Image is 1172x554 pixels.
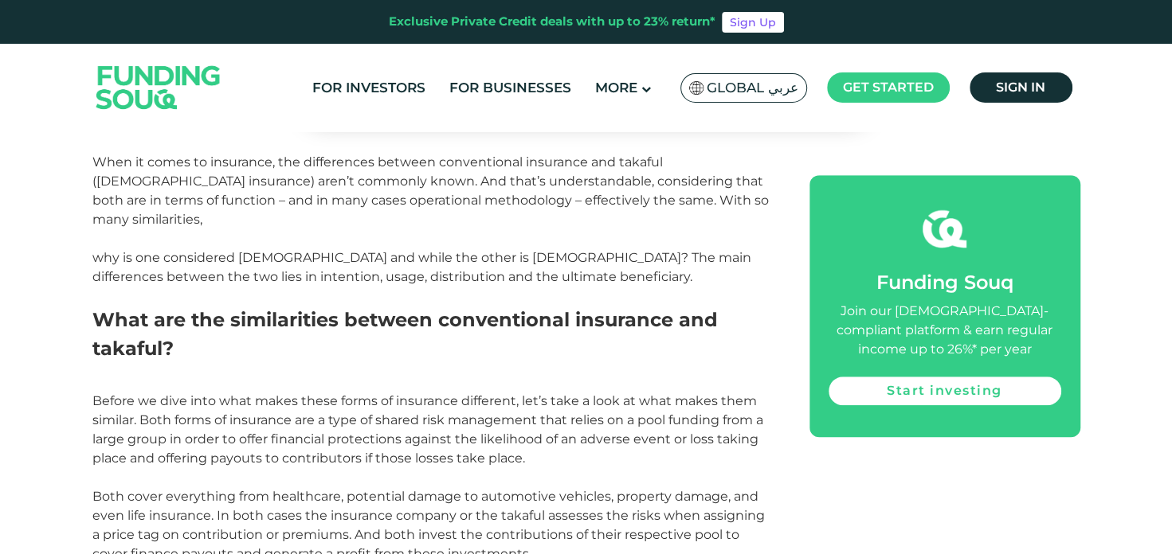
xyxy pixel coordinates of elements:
span: Sign in [996,80,1045,95]
img: fsicon [923,207,966,251]
span: Funding Souq [876,271,1013,294]
a: Sign Up [722,12,784,33]
div: Exclusive Private Credit deals with up to 23% return* [389,13,715,31]
span: More [595,80,637,96]
span: When it comes to insurance, the differences between conventional insurance and takaful ([DEMOGRAP... [92,154,769,284]
a: For Businesses [445,75,575,101]
span: What are the similarities between conventional insurance and takaful? [92,308,718,360]
span: Get started [843,80,934,95]
img: SA Flag [689,81,704,95]
a: Start investing [829,376,1061,405]
a: For Investors [308,75,429,101]
span: Global عربي [707,79,798,97]
div: Join our [DEMOGRAPHIC_DATA]-compliant platform & earn regular income up to 26%* per year [829,302,1061,359]
a: Sign in [970,72,1072,103]
img: Logo [80,47,237,127]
